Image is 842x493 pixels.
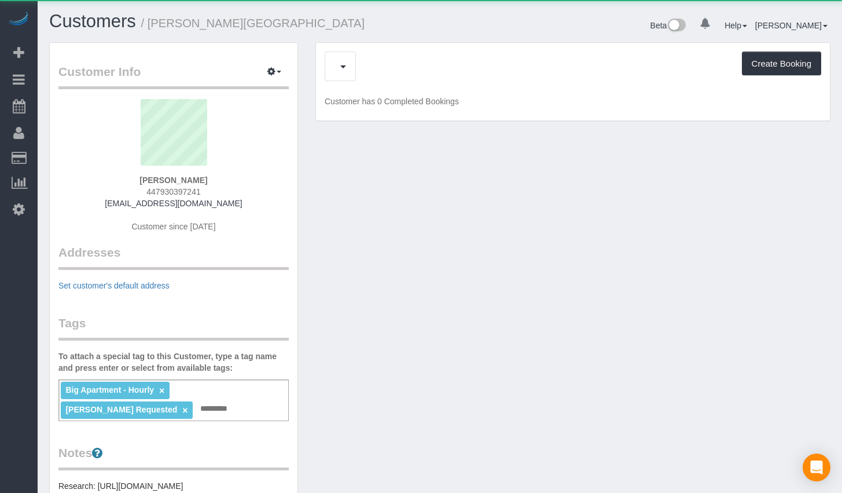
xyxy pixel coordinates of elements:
span: Big Apartment - Hourly [65,385,154,395]
div: Open Intercom Messenger [803,454,830,481]
img: New interface [667,19,686,34]
a: Beta [650,21,686,30]
img: Automaid Logo [7,12,30,28]
a: [PERSON_NAME] [755,21,828,30]
span: Customer since [DATE] [131,222,215,231]
a: × [159,386,164,396]
pre: Research: [URL][DOMAIN_NAME] [58,480,289,492]
a: Set customer's default address [58,281,170,290]
strong: [PERSON_NAME] [139,176,207,185]
a: [EMAIL_ADDRESS][DOMAIN_NAME] [105,199,242,208]
legend: Notes [58,444,289,470]
span: 447930397241 [146,187,200,196]
a: Customers [49,11,136,31]
span: [PERSON_NAME] Requested [65,405,177,414]
label: To attach a special tag to this Customer, type a tag name and press enter or select from availabl... [58,350,289,374]
a: Help [725,21,747,30]
legend: Tags [58,315,289,341]
a: × [182,406,187,415]
legend: Customer Info [58,63,289,89]
p: Customer has 0 Completed Bookings [325,96,821,107]
small: / [PERSON_NAME][GEOGRAPHIC_DATA] [141,17,365,30]
button: Create Booking [742,52,821,76]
